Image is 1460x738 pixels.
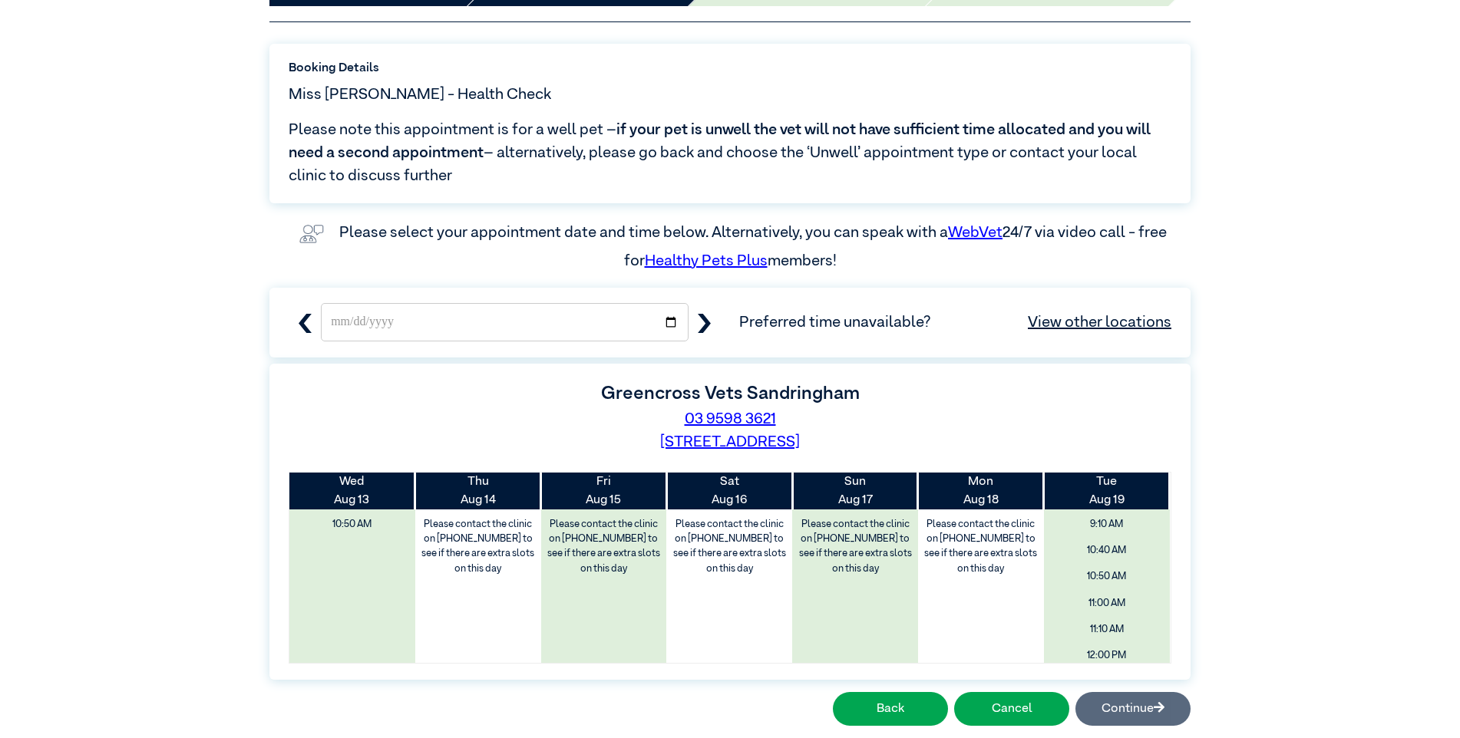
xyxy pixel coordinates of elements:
[289,83,551,106] span: Miss [PERSON_NAME] - Health Check
[660,434,800,450] a: [STREET_ADDRESS]
[685,411,776,427] a: 03 9598 3621
[417,513,540,580] label: Please contact the clinic on [PHONE_NUMBER] to see if there are extra slots on this day
[918,473,1044,509] th: Aug 18
[543,513,666,580] label: Please contact the clinic on [PHONE_NUMBER] to see if there are extra slots on this day
[295,513,410,535] span: 10:50 AM
[645,253,768,269] a: Healthy Pets Plus
[739,311,1171,334] span: Preferred time unavailable?
[293,219,330,249] img: vet
[668,513,791,580] label: Please contact the clinic on [PHONE_NUMBER] to see if there are extra slots on this day
[289,122,1151,160] span: if your pet is unwell the vet will not have sufficient time allocated and you will need a second ...
[1049,539,1164,562] span: 10:40 AM
[1049,513,1164,535] span: 9:10 AM
[1028,311,1171,334] a: View other locations
[289,473,415,509] th: Aug 13
[339,225,1170,268] label: Please select your appointment date and time below. Alternatively, you can speak with a 24/7 via ...
[289,118,1171,187] span: Please note this appointment is for a well pet – – alternatively, please go back and choose the ‘...
[541,473,667,509] th: Aug 15
[920,513,1042,580] label: Please contact the clinic on [PHONE_NUMBER] to see if there are extra slots on this day
[289,59,1171,77] label: Booking Details
[1049,618,1164,641] span: 11:10 AM
[833,692,948,726] button: Back
[666,473,792,509] th: Aug 16
[954,692,1069,726] button: Cancel
[415,473,541,509] th: Aug 14
[1049,565,1164,588] span: 10:50 AM
[948,225,1003,240] a: WebVet
[1049,592,1164,614] span: 11:00 AM
[1044,473,1170,509] th: Aug 19
[794,513,917,580] label: Please contact the clinic on [PHONE_NUMBER] to see if there are extra slots on this day
[1049,644,1164,667] span: 12:00 PM
[792,473,918,509] th: Aug 17
[601,384,860,403] label: Greencross Vets Sandringham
